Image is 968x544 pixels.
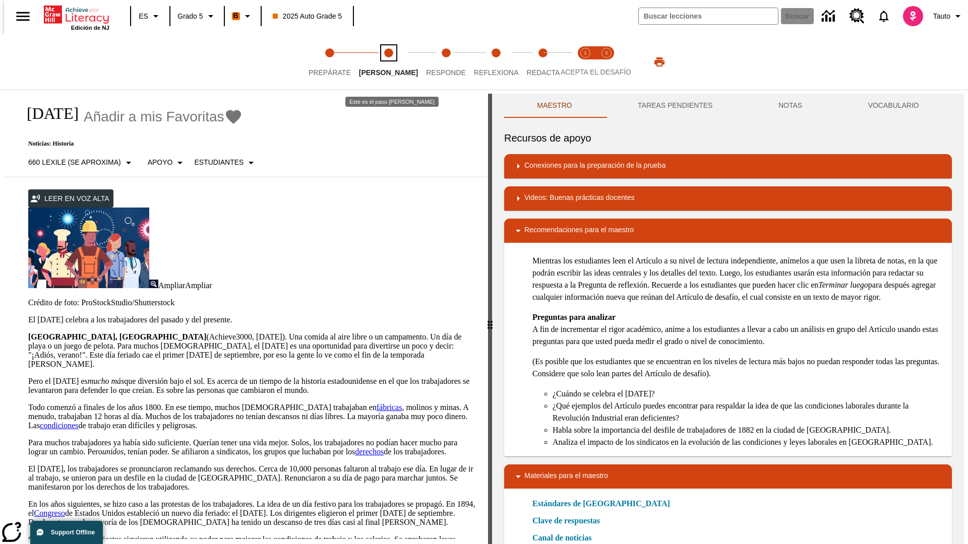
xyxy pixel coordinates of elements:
[504,464,952,489] div: Materiales para el maestro
[355,447,384,456] a: derechos
[816,3,843,30] a: Centro de información
[40,421,78,430] a: condiciones
[553,424,944,436] li: Habla sobre la importancia del desfile de trabajadores de 1882 en la ciudad de [GEOGRAPHIC_DATA].
[504,154,952,178] div: Conexiones para la preparación de la prueba
[504,219,952,243] div: Recomendaciones para el maestro
[148,157,173,168] p: Apoyo
[903,6,923,26] img: avatar image
[818,281,868,289] em: Terminar luego
[28,332,206,341] strong: [GEOGRAPHIC_DATA], [GEOGRAPHIC_DATA]
[28,464,476,492] p: El [DATE], los trabajadores se pronunciaron reclamando sus derechos. Cerca de 10,000 personas fal...
[28,377,476,395] p: Pero el [DATE] es que diversión bajo el sol. Es acerca de un tiempo de la historia estadounidense...
[553,400,944,424] li: ¿Qué ejemplos del Artículo puedes encontrar para respaldar la idea de que las condiciones laboral...
[897,3,929,29] button: Escoja un nuevo avatar
[561,68,631,76] span: ACEPTA EL DESAFÍO
[504,186,952,211] div: Videos: Buenas prácticas docentes
[8,2,38,31] button: Abrir el menú lateral
[929,7,968,25] button: Perfil/Configuración
[173,7,221,25] button: Grado: Grado 5, Elige un grado
[377,403,402,412] a: fábricas
[24,154,139,172] button: Seleccione Lexile, 660 Lexile (Se aproxima)
[300,34,359,90] button: Prepárate step 1 of 5
[345,97,439,107] div: Este es el paso [PERSON_NAME]
[532,313,616,321] strong: Preguntas para analizar
[84,108,243,125] button: Añadir a mis Favoritas - Día del Trabajo
[532,311,944,348] p: A fin de incrementar el rigor académico, anime a los estudiantes a llevar a cabo un análisis en g...
[532,532,591,544] a: Canal de noticias, Se abrirá en una nueva ventana o pestaña
[88,377,124,385] em: mucho más
[426,69,466,77] span: Responde
[643,53,676,71] button: Imprimir
[134,7,166,25] button: Lenguaje: ES, Selecciona un idioma
[28,189,113,208] button: Leer en voz alta
[746,94,835,118] button: NOTAS
[835,94,952,118] button: VOCABULARIO
[28,438,476,456] p: Para muchos trabajadores ya había sido suficiente. Querían tener una vida mejor. Solos, los traba...
[553,388,944,400] li: ¿Cuándo se celebra el [DATE]?
[519,34,568,90] button: Redacta step 5 of 5
[144,154,191,172] button: Tipo de apoyo, Apoyo
[571,34,600,90] button: Acepta el desafío lee step 1 of 2
[228,7,258,25] button: Boost El color de la clase es anaranjado. Cambiar el color de la clase.
[553,436,944,448] li: Analiza el impacto de los sindicatos en la evolución de las condiciones y leyes laborales en [GEO...
[532,356,944,380] p: (Es posible que los estudiantes que se encuentran en los niveles de lectura más bajos no puedan r...
[359,69,418,77] span: [PERSON_NAME]
[504,94,952,118] div: Instructional Panel Tabs
[185,281,212,290] span: Ampliar
[44,4,109,31] div: Portada
[177,11,203,22] span: Grado 5
[28,298,476,307] p: Crédito de foto: ProStockStudio/Shutterstock
[504,94,605,118] button: Maestro
[532,515,600,527] a: Clave de respuestas, Se abrirá en una nueva ventana o pestaña
[16,140,261,148] p: Noticias: Historia
[273,11,342,22] span: 2025 Auto Grade 5
[102,447,124,456] em: unidos
[28,332,476,369] p: (Achieve3000, [DATE]). Una comida al aire libre o un campamento. Un día de playa o un juego de pe...
[504,130,952,146] h6: Recursos de apoyo
[34,509,65,517] a: Congreso
[28,403,476,430] p: Todo comenzó a finales de los años 1800. En ese tiempo, muchos [DEMOGRAPHIC_DATA] trabajaban en ,...
[158,281,185,290] span: Ampliar
[71,25,109,31] span: Edición de NJ
[843,3,871,30] a: Centro de recursos, Se abrirá en una pestaña nueva.
[84,109,224,125] span: Añadir a mis Favoritas
[466,34,527,90] button: Reflexiona step 4 of 5
[139,11,148,22] span: ES
[51,529,95,536] span: Support Offline
[418,34,474,90] button: Responde step 3 of 5
[190,154,261,172] button: Seleccionar estudiante
[30,521,103,544] button: Support Offline
[871,3,897,29] a: Notificaciones
[16,104,79,123] h1: [DATE]
[605,50,608,55] text: 2
[149,280,158,288] img: Ampliar
[524,470,608,483] p: Materiales para el maestro
[933,11,950,22] span: Tauto
[639,8,778,24] input: Buscar campo
[584,50,586,55] text: 1
[492,94,964,544] div: activity
[28,315,476,324] p: El [DATE] celebra a los trabajadores del pasado y del presente.
[605,94,746,118] button: TAREAS PENDIENTES
[532,255,944,303] p: Mientras los estudiantes leen el Artículo a su nivel de lectura independiente, anímelos a que use...
[527,69,560,77] span: Redacta
[309,69,351,77] span: Prepárate
[233,10,238,22] span: B
[524,160,665,172] p: Conexiones para la preparación de la prueba
[351,34,426,90] button: Lee step 2 of 5
[524,225,634,237] p: Recomendaciones para el maestro
[28,500,476,527] p: En los años siguientes, se hizo caso a las protestas de los trabajadores. La idea de un día festi...
[4,94,488,539] div: reading
[28,208,149,288] img: una pancarta con fondo azul muestra la ilustración de una fila de diferentes hombres y mujeres co...
[488,94,492,544] div: Pulsa la tecla de intro o la barra espaciadora y luego presiona las flechas de derecha e izquierd...
[524,192,634,205] p: Videos: Buenas prácticas docentes
[532,498,676,510] a: Estándares de [GEOGRAPHIC_DATA]
[474,69,519,77] span: Reflexiona
[194,157,244,168] p: Estudiantes
[592,34,621,90] button: Acepta el desafío contesta step 2 of 2
[28,157,121,168] p: 660 Lexile (Se aproxima)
